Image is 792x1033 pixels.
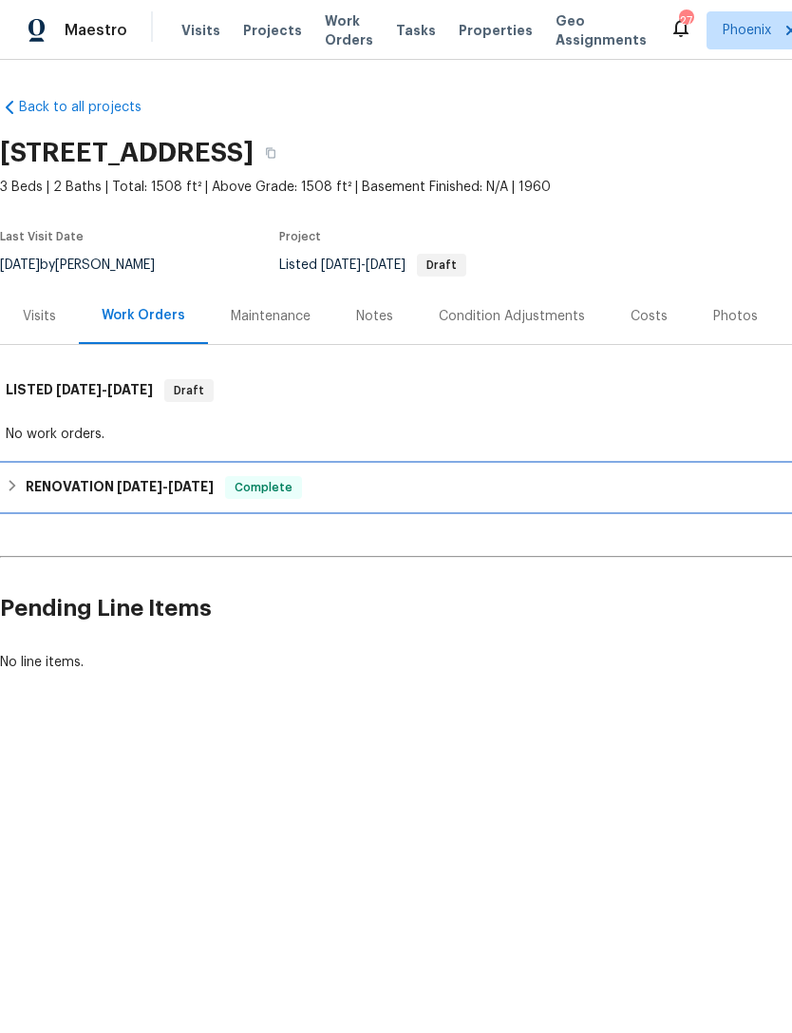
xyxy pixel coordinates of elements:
[166,381,212,400] span: Draft
[556,11,647,49] span: Geo Assignments
[325,11,373,49] span: Work Orders
[23,307,56,326] div: Visits
[254,136,288,170] button: Copy Address
[243,21,302,40] span: Projects
[713,307,758,326] div: Photos
[439,307,585,326] div: Condition Adjustments
[56,383,102,396] span: [DATE]
[723,21,771,40] span: Phoenix
[107,383,153,396] span: [DATE]
[117,480,162,493] span: [DATE]
[56,383,153,396] span: -
[6,379,153,402] h6: LISTED
[419,259,464,271] span: Draft
[321,258,405,272] span: -
[321,258,361,272] span: [DATE]
[65,21,127,40] span: Maestro
[102,306,185,325] div: Work Orders
[168,480,214,493] span: [DATE]
[117,480,214,493] span: -
[396,24,436,37] span: Tasks
[356,307,393,326] div: Notes
[279,258,466,272] span: Listed
[227,478,300,497] span: Complete
[231,307,311,326] div: Maintenance
[181,21,220,40] span: Visits
[366,258,405,272] span: [DATE]
[459,21,533,40] span: Properties
[279,231,321,242] span: Project
[631,307,668,326] div: Costs
[26,476,214,499] h6: RENOVATION
[679,11,692,30] div: 27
